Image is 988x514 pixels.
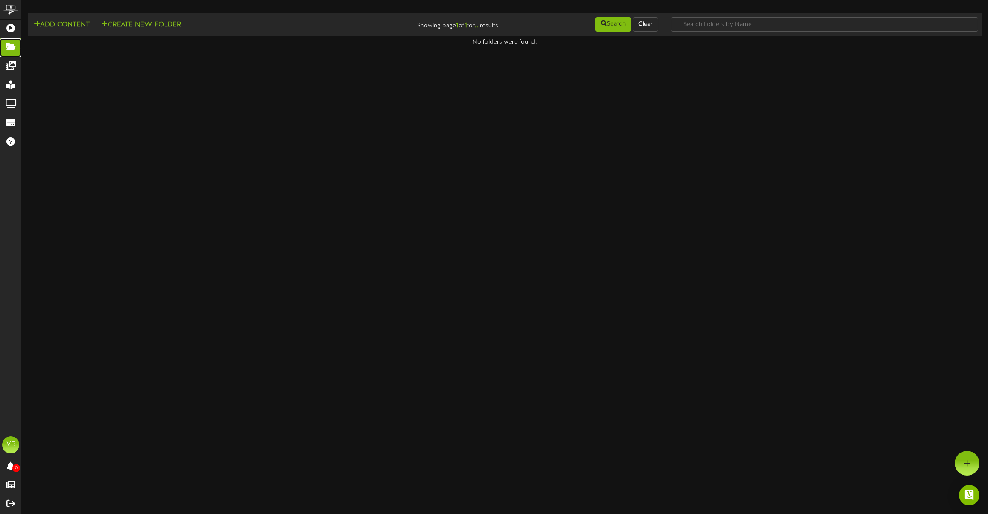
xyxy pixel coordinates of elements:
[99,20,184,30] button: Create New Folder
[31,20,92,30] button: Add Content
[633,17,658,32] button: Clear
[959,485,979,505] div: Open Intercom Messenger
[12,464,20,472] span: 0
[456,22,459,29] strong: 1
[2,436,19,453] div: VB
[21,38,988,47] div: No folders were found.
[465,22,467,29] strong: 1
[671,17,978,32] input: -- Search Folders by Name --
[345,16,505,31] div: Showing page of for results
[475,22,480,29] strong: ...
[595,17,631,32] button: Search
